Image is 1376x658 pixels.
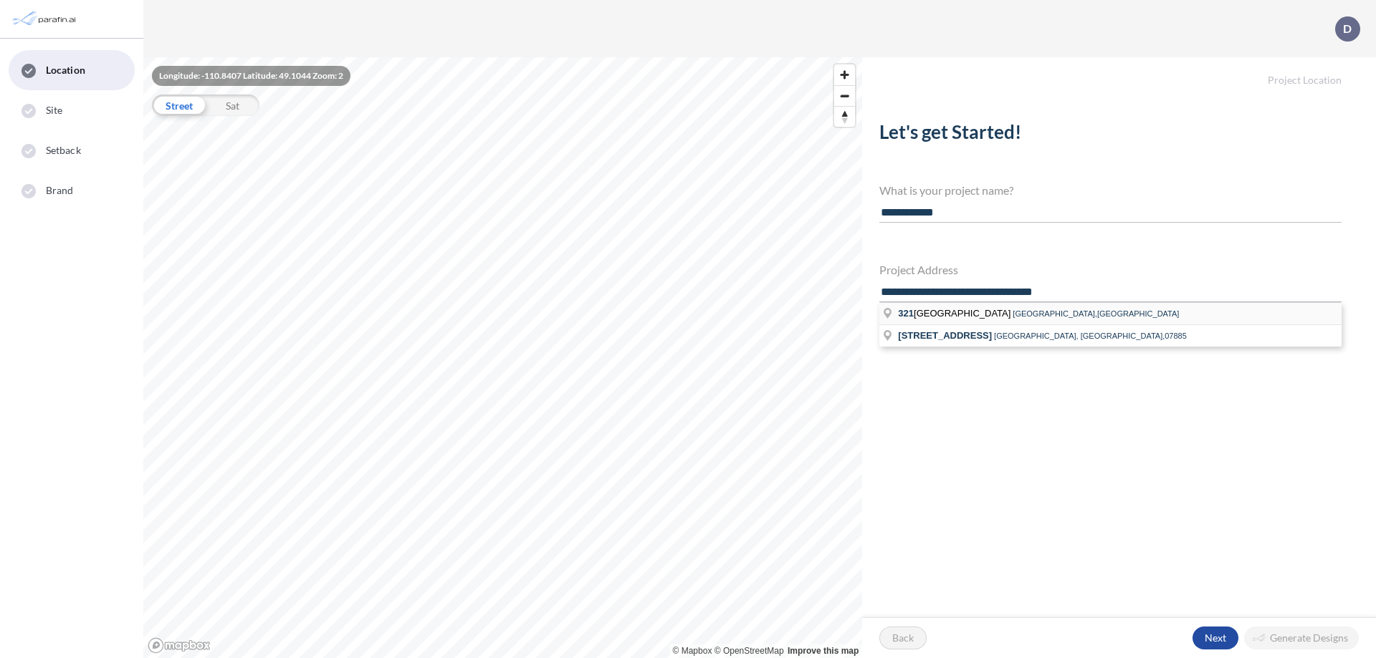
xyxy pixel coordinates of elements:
a: OpenStreetMap [715,646,784,656]
span: [GEOGRAPHIC_DATA] [898,308,1013,319]
p: D [1343,22,1352,35]
button: Zoom out [834,85,855,106]
span: Zoom out [834,86,855,106]
a: Mapbox [673,646,712,656]
h5: Project Location [862,57,1376,87]
a: Improve this map [788,646,859,656]
button: Reset bearing to north [834,106,855,127]
span: Setback [46,143,81,158]
div: Sat [206,95,259,116]
span: Site [46,103,62,117]
img: Parafin [11,6,80,32]
p: Next [1205,631,1226,645]
h4: What is your project name? [879,183,1342,197]
span: Reset bearing to north [834,107,855,127]
a: Mapbox homepage [148,637,211,654]
h4: Project Address [879,263,1342,276]
span: [GEOGRAPHIC_DATA], [GEOGRAPHIC_DATA],07885 [994,332,1187,340]
button: Zoom in [834,64,855,85]
div: Longitude: -110.8407 Latitude: 49.1044 Zoom: 2 [152,66,350,86]
span: Brand [46,183,74,198]
span: Location [46,63,85,77]
button: Next [1193,626,1238,649]
canvas: Map [143,57,862,658]
div: Street [152,95,206,116]
span: [STREET_ADDRESS] [898,330,992,341]
span: [GEOGRAPHIC_DATA],[GEOGRAPHIC_DATA] [1013,309,1179,318]
span: 321 [898,308,914,319]
h2: Let's get Started! [879,121,1342,149]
